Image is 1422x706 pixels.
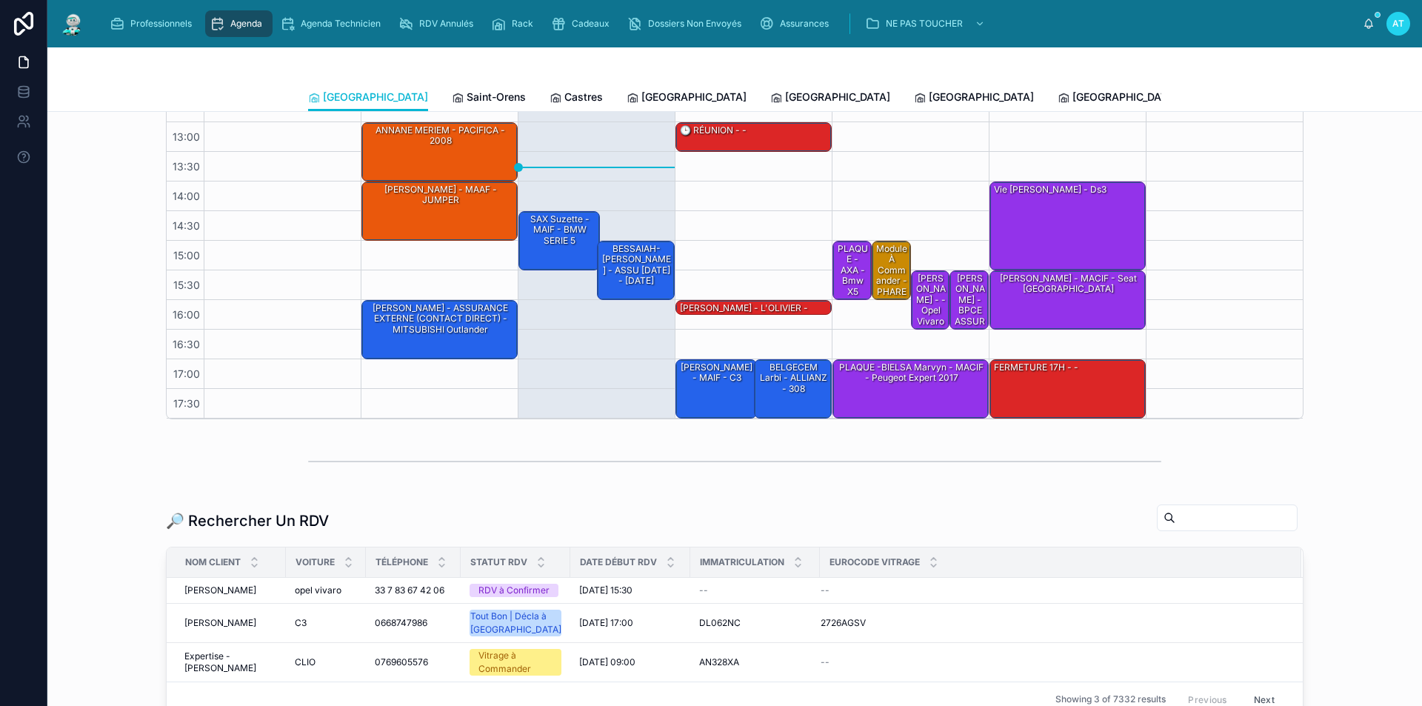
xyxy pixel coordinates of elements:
a: [GEOGRAPHIC_DATA] [627,84,747,113]
span: Agenda Technicien [301,18,381,30]
div: BELGECEM Larbi - ALLIANZ - 308 [757,361,831,396]
span: Professionnels [130,18,192,30]
span: [GEOGRAPHIC_DATA] [641,90,747,104]
a: -- [821,585,1284,596]
span: Rack [512,18,533,30]
a: [GEOGRAPHIC_DATA] [770,84,890,113]
div: [PERSON_NAME] - - opel vivaro [912,271,949,329]
a: AN328XA [699,656,811,668]
h1: 🔎 Rechercher Un RDV [166,510,329,531]
span: [GEOGRAPHIC_DATA] [323,90,428,104]
span: [GEOGRAPHIC_DATA] [929,90,1034,104]
span: C3 [295,617,307,629]
span: [GEOGRAPHIC_DATA] [785,90,890,104]
span: Saint-Orens [467,90,526,104]
span: CLIO [295,656,316,668]
span: [DATE] 09:00 [579,656,635,668]
div: PLAQUE - AXA - bmw x5 [833,242,871,299]
span: opel vivaro [295,585,341,596]
span: Showing 3 of 7332 results [1055,693,1166,705]
span: 14:30 [169,219,204,232]
a: Tout Bon | Décla à [GEOGRAPHIC_DATA] [470,610,561,636]
a: opel vivaro [295,585,357,596]
a: Saint-Orens [452,84,526,113]
div: PLAQUE -BIELSA Marvyn - MACIF - Peugeot Expert 2017 [833,360,988,418]
div: [PERSON_NAME] - BPCE ASSURANCES - C4 [950,271,988,329]
span: -- [821,656,829,668]
div: [PERSON_NAME] - L'OLIVIER - [678,302,810,315]
a: 33 7 83 67 42 06 [375,585,452,596]
span: Dossiers Non Envoyés [648,18,741,30]
span: RDV Annulés [419,18,473,30]
a: RDV Annulés [394,10,484,37]
div: 🕒 RÉUNION - - [676,123,831,151]
div: RDV à Confirmer [478,584,550,597]
span: 33 7 83 67 42 06 [375,585,444,596]
span: AN328XA [699,656,739,668]
a: RDV à Confirmer [470,584,561,597]
div: BELGECEM Larbi - ALLIANZ - 308 [755,360,832,418]
span: Assurances [780,18,829,30]
div: [PERSON_NAME] - BPCE ASSURANCES - C4 [952,272,987,350]
span: 13:00 [169,130,204,143]
span: Eurocode Vitrage [829,556,920,568]
a: [GEOGRAPHIC_DATA] [308,84,428,112]
span: 15:00 [170,249,204,262]
a: Vitrage à Commander [470,649,561,676]
span: -- [699,585,708,596]
a: C3 [295,617,357,629]
span: Immatriculation [700,556,784,568]
div: [PERSON_NAME] - - opel vivaro [914,272,949,328]
span: [PERSON_NAME] [184,585,256,596]
a: [GEOGRAPHIC_DATA] [1058,84,1178,113]
div: Module à commander - PHARE AVT DROIT [PERSON_NAME] - MMA - classe A [872,242,910,299]
span: Date Début RDV [580,556,657,568]
a: Expertise - [PERSON_NAME] [184,650,277,674]
div: FERMETURE 17H - - [992,361,1080,374]
span: 16:30 [169,338,204,350]
a: 2726AGSV [821,617,1284,629]
a: -- [821,656,1284,668]
a: Agenda Technicien [276,10,391,37]
a: Agenda [205,10,273,37]
span: 17:30 [170,397,204,410]
span: Téléphone [375,556,428,568]
div: PLAQUE -BIELSA Marvyn - MACIF - Peugeot Expert 2017 [835,361,987,385]
span: 0668747986 [375,617,427,629]
span: 13:30 [169,160,204,173]
div: [PERSON_NAME] - MAAF - JUMPER [364,183,516,207]
div: Vitrage à Commander [478,649,553,676]
div: [PERSON_NAME] - ASSURANCE EXTERNE (CONTACT DIRECT) - MITSUBISHI Outlander [362,301,517,359]
a: DL062NC [699,617,811,629]
span: Nom Client [185,556,241,568]
div: ANNANE MERIEM - PACIFICA - 2008 [362,123,517,181]
a: NE PAS TOUCHER [861,10,992,37]
a: [PERSON_NAME] [184,585,277,596]
div: [PERSON_NAME] - MACIF - seat [GEOGRAPHIC_DATA] [990,271,1145,329]
div: Vie [PERSON_NAME] - Ds3 [990,182,1145,270]
a: 0668747986 [375,617,452,629]
a: Professionnels [105,10,202,37]
span: DL062NC [699,617,741,629]
div: BESSAIAH-[PERSON_NAME] - ASSU [DATE] - [DATE] [600,242,674,288]
a: CLIO [295,656,357,668]
div: [PERSON_NAME] - L'OLIVIER - [676,301,831,316]
span: Statut RDV [470,556,527,568]
span: Cadeaux [572,18,610,30]
span: [GEOGRAPHIC_DATA] [1072,90,1178,104]
span: 15:30 [170,279,204,291]
a: Cadeaux [547,10,620,37]
div: ANNANE MERIEM - PACIFICA - 2008 [364,124,516,148]
div: [PERSON_NAME] - MACIF - seat [GEOGRAPHIC_DATA] [992,272,1144,296]
div: 🕒 RÉUNION - - [678,124,748,137]
span: [DATE] 15:30 [579,585,632,596]
div: [PERSON_NAME] - MAIF - C3 [678,361,755,385]
span: Voiture [296,556,335,568]
span: 0769605576 [375,656,428,668]
a: Castres [550,84,603,113]
span: [PERSON_NAME] [184,617,256,629]
div: [PERSON_NAME] - ASSURANCE EXTERNE (CONTACT DIRECT) - MITSUBISHI Outlander [364,302,516,336]
span: Agenda [230,18,262,30]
